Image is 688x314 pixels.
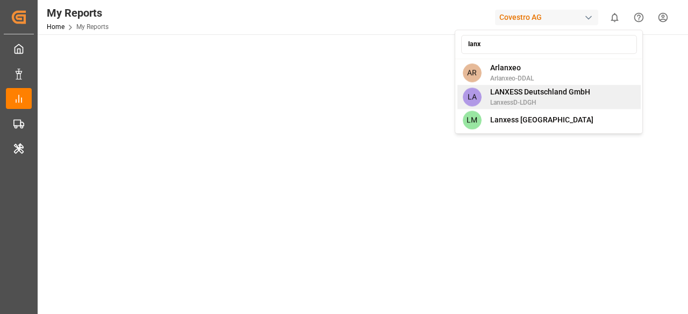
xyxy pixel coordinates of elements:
[490,74,534,83] span: Arlanxeo-DDAL
[490,86,590,98] span: LANXESS Deutschland GmbH
[461,35,637,54] input: Search an account...
[490,98,590,107] span: LanxessD-LDGH
[463,63,482,82] span: AR
[463,111,482,129] span: LM
[463,87,482,106] span: LA
[490,62,534,74] span: Arlanxeo
[490,114,593,126] span: Lanxess [GEOGRAPHIC_DATA]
